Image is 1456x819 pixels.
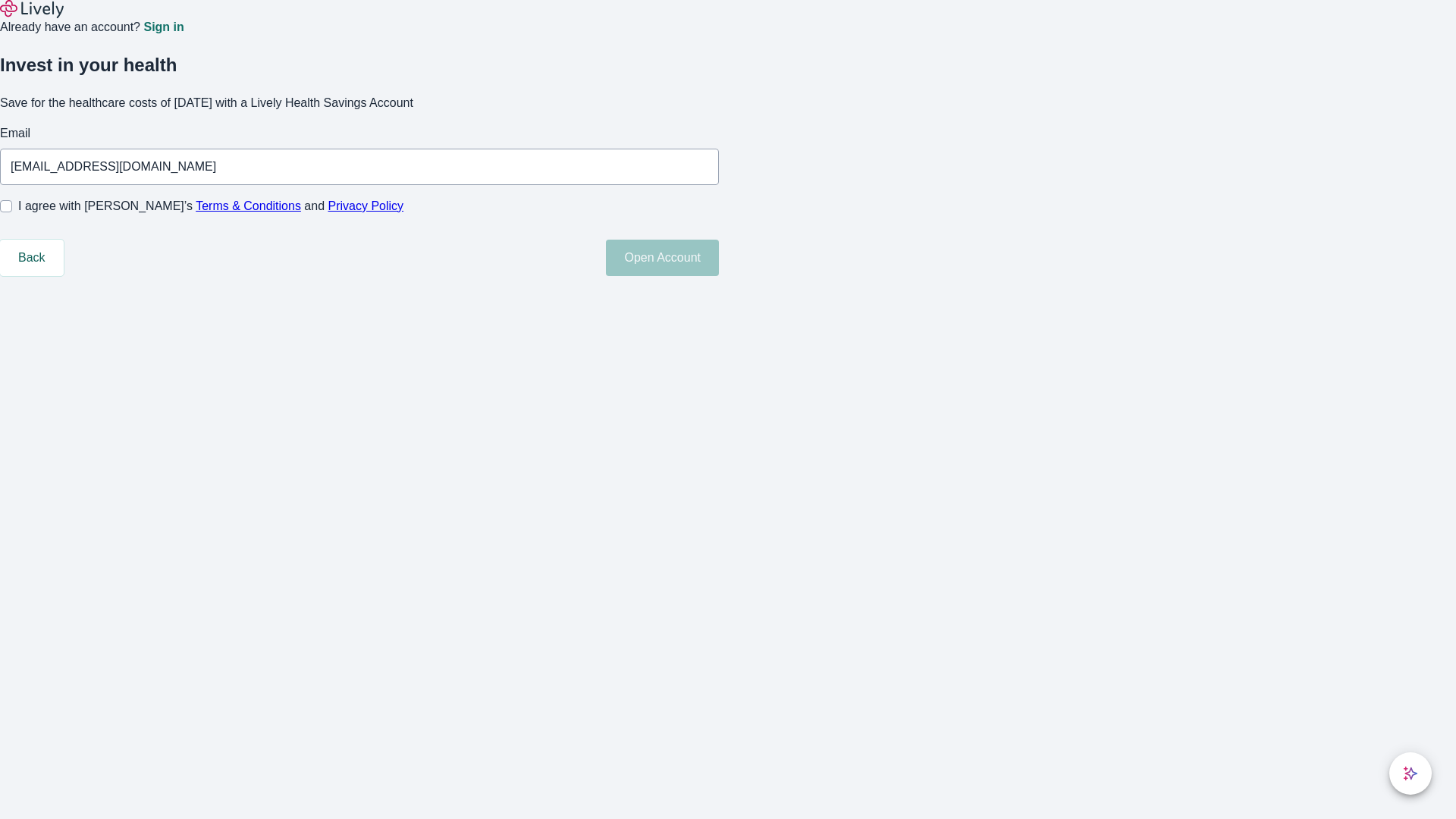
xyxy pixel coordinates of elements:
a: Terms & Conditions [196,199,301,212]
span: I agree with [PERSON_NAME]’s and [18,197,403,215]
svg: Lively AI Assistant [1403,766,1418,781]
button: chat [1389,752,1432,795]
a: Privacy Policy [328,199,404,212]
a: Sign in [143,21,184,33]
